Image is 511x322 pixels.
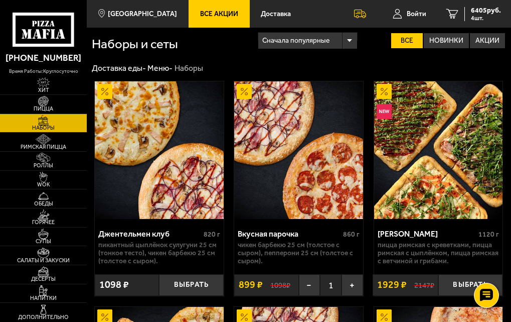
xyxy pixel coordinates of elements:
[407,11,426,18] span: Войти
[92,63,146,73] a: Доставка еды-
[478,230,499,239] span: 1120 г
[471,15,501,21] span: 4 шт.
[343,230,360,239] span: 860 г
[234,81,363,219] a: АкционныйВкусная парочка
[234,81,363,219] img: Вкусная парочка
[377,104,392,119] img: Новинка
[299,274,320,296] button: −
[95,81,223,219] a: АкционныйДжентельмен клуб
[470,33,505,48] label: Акции
[238,229,340,239] div: Вкусная парочка
[262,31,329,50] span: Сначала популярные
[471,7,501,14] span: 6405 руб.
[374,81,502,219] img: Мама Миа
[98,229,201,239] div: Джентельмен клуб
[378,229,476,239] div: [PERSON_NAME]
[377,84,392,99] img: Акционный
[238,241,360,265] p: Чикен Барбекю 25 см (толстое с сыром), Пепперони 25 см (толстое с сыром).
[261,11,291,18] span: Доставка
[147,63,173,73] a: Меню-
[97,84,112,99] img: Акционный
[175,63,203,74] div: Наборы
[270,281,290,290] s: 1098 ₽
[98,241,220,265] p: Пикантный цыплёнок сулугуни 25 см (тонкое тесто), Чикен Барбекю 25 см (толстое с сыром).
[374,81,502,219] a: АкционныйНовинкаМама Миа
[239,280,263,290] span: 899 ₽
[320,274,342,296] span: 1
[391,33,423,48] label: Все
[204,230,220,239] span: 820 г
[159,274,223,296] button: Выбрать
[108,11,177,18] span: [GEOGRAPHIC_DATA]
[414,281,434,290] s: 2147 ₽
[92,38,257,51] h1: Наборы и сеты
[200,11,238,18] span: Все Акции
[377,280,407,290] span: 1929 ₽
[95,81,223,219] img: Джентельмен клуб
[438,274,502,296] button: Выбрать
[342,274,363,296] button: +
[424,33,469,48] label: Новинки
[378,241,499,265] p: Пицца Римская с креветками, Пицца Римская с цыплёнком, Пицца Римская с ветчиной и грибами.
[99,280,129,290] span: 1098 ₽
[237,84,252,99] img: Акционный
